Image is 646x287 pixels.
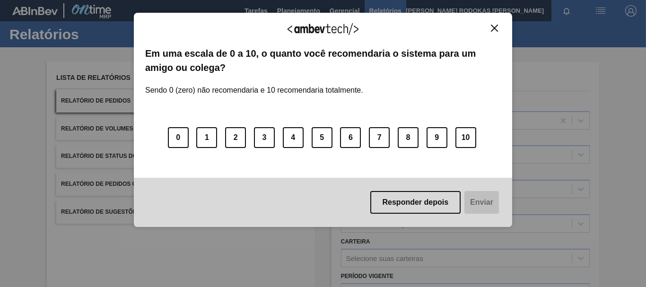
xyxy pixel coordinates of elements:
[225,127,246,148] button: 2
[312,127,332,148] button: 5
[145,46,501,75] label: Em uma escala de 0 a 10, o quanto você recomendaria o sistema para um amigo ou colega?
[488,24,501,32] button: Close
[168,127,189,148] button: 0
[369,127,390,148] button: 7
[455,127,476,148] button: 10
[254,127,275,148] button: 3
[340,127,361,148] button: 6
[145,75,363,95] label: Sendo 0 (zero) não recomendaria e 10 recomendaria totalmente.
[288,23,358,35] img: Logo Ambevtech
[370,191,461,214] button: Responder depois
[427,127,447,148] button: 9
[491,25,498,32] img: Close
[398,127,419,148] button: 8
[196,127,217,148] button: 1
[283,127,304,148] button: 4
